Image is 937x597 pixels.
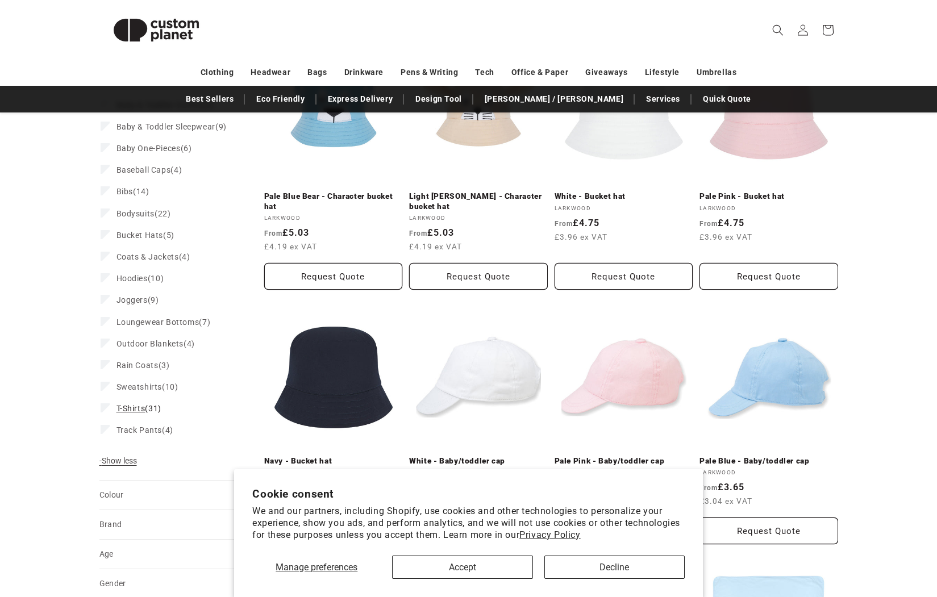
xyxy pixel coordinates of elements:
[116,122,227,132] span: (9)
[252,506,685,541] p: We and our partners, including Shopify, use cookies and other technologies to personalize your ex...
[252,487,685,500] h2: Cookie consent
[555,456,693,466] a: Pale Pink - Baby/toddler cap
[116,360,170,370] span: (3)
[99,456,102,465] span: -
[99,490,124,499] span: Colour
[276,562,357,573] span: Manage preferences
[116,425,163,435] span: Track Pants
[475,62,494,82] a: Tech
[116,274,148,283] span: Hoodies
[116,209,155,218] span: Bodysuits
[116,339,195,349] span: (4)
[116,231,164,240] span: Bucket Hats
[116,425,173,435] span: (4)
[697,89,757,109] a: Quick Quote
[544,556,685,579] button: Decline
[511,62,568,82] a: Office & Paper
[409,456,548,466] a: White - Baby/toddler cap
[251,62,290,82] a: Headwear
[116,230,174,240] span: (5)
[697,62,736,82] a: Umbrellas
[99,520,122,529] span: Brand
[99,540,247,569] summary: Age (0 selected)
[252,556,381,579] button: Manage preferences
[99,579,126,588] span: Gender
[392,556,532,579] button: Accept
[251,89,310,109] a: Eco Friendly
[645,62,680,82] a: Lifestyle
[699,263,838,290] button: Request Quote
[555,263,693,290] button: Request Quote
[116,404,145,413] span: T-Shirts
[116,122,215,131] span: Baby & Toddler Sleepwear
[264,456,403,466] a: Navy - Bucket hat
[116,318,199,327] span: Loungewear Bottoms
[99,456,137,465] span: Show less
[116,295,159,305] span: (9)
[116,382,178,392] span: (10)
[585,62,627,82] a: Giveaways
[401,62,458,82] a: Pens & Writing
[344,62,384,82] a: Drinkware
[116,295,148,304] span: Joggers
[99,510,247,539] summary: Brand (0 selected)
[180,89,239,109] a: Best Sellers
[116,144,181,153] span: Baby One-Pieces
[116,382,163,391] span: Sweatshirts
[99,456,140,471] button: Show less
[699,191,838,202] a: Pale Pink - Bucket hat
[99,549,114,558] span: Age
[322,89,399,109] a: Express Delivery
[116,317,211,327] span: (7)
[479,89,629,109] a: [PERSON_NAME] / [PERSON_NAME]
[519,529,580,540] a: Privacy Policy
[99,481,247,510] summary: Colour (0 selected)
[201,62,234,82] a: Clothing
[699,456,838,466] a: Pale Blue - Baby/toddler cap
[116,273,164,283] span: (10)
[116,165,182,175] span: (4)
[116,187,133,196] span: Bibs
[742,474,937,597] iframe: Chat Widget
[116,143,192,153] span: (6)
[264,263,403,290] button: Request Quote
[307,62,327,82] a: Bags
[116,165,171,174] span: Baseball Caps
[116,361,159,370] span: Rain Coats
[116,252,190,262] span: (4)
[410,89,468,109] a: Design Tool
[640,89,686,109] a: Services
[555,191,693,202] a: White - Bucket hat
[409,263,548,290] button: Request Quote
[99,5,213,56] img: Custom Planet
[116,403,161,414] span: (31)
[116,186,149,197] span: (14)
[765,18,790,43] summary: Search
[116,208,171,219] span: (22)
[116,252,179,261] span: Coats & Jackets
[264,191,403,211] a: Pale Blue Bear - Character bucket hat
[116,339,184,348] span: Outdoor Blankets
[409,191,548,211] a: Light [PERSON_NAME] - Character bucket hat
